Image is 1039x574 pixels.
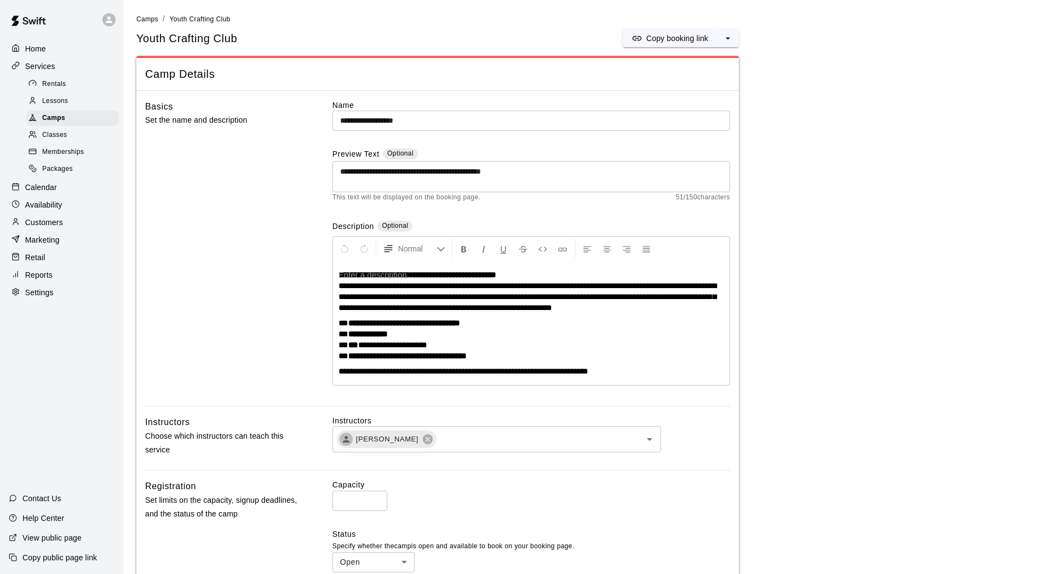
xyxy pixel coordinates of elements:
p: Calendar [25,182,57,193]
div: Melissa Ballagh [340,433,353,446]
button: Format Bold [455,239,473,259]
span: Packages [42,164,73,175]
button: Copy booking link [623,30,717,47]
button: Open [642,432,657,447]
p: Help Center [22,513,64,524]
h6: Registration [145,479,196,493]
p: Copy booking link [646,33,708,44]
div: Lessons [26,94,119,109]
span: Camps [42,113,65,124]
button: Insert Code [533,239,552,259]
p: Customers [25,217,63,228]
button: Undo [335,239,354,259]
h5: Youth Crafting Club [136,31,237,46]
label: Description [332,221,374,233]
button: Insert Link [553,239,572,259]
p: Choose which instructors can teach this service [145,429,297,457]
button: Justify Align [637,239,656,259]
p: Contact Us [22,493,61,504]
p: Services [25,61,55,72]
span: Rentals [42,79,66,90]
a: Home [9,41,114,57]
a: Rentals [26,76,123,93]
p: Copy public page link [22,552,97,563]
a: Reports [9,267,114,283]
a: Lessons [26,93,123,110]
a: Marketing [9,232,114,248]
a: Packages [26,161,123,178]
p: Availability [25,199,62,210]
span: Lessons [42,96,68,107]
a: Services [9,58,114,74]
button: Center Align [598,239,616,259]
div: [PERSON_NAME] [337,431,437,448]
button: Left Align [578,239,596,259]
div: Open [332,552,415,572]
span: Memberships [42,147,84,158]
span: 51 / 150 characters [676,192,730,203]
span: This text will be displayed on the booking page. [332,192,481,203]
a: Camps [136,14,158,23]
span: Camp Details [145,67,730,82]
button: Right Align [617,239,636,259]
span: Normal [398,243,437,254]
a: Camps [26,110,123,127]
a: Customers [9,214,114,231]
p: Reports [25,269,53,280]
a: Memberships [26,144,123,161]
button: Redo [355,239,374,259]
h6: Instructors [145,415,190,429]
label: Status [332,529,730,539]
span: [PERSON_NAME] [349,434,425,445]
a: Calendar [9,179,114,196]
div: Classes [26,128,119,143]
p: Settings [25,287,54,298]
p: Specify whether the camp is open and available to book on your booking page. [332,541,730,552]
p: Marketing [25,234,60,245]
span: Camps [136,15,158,23]
div: split button [623,30,739,47]
span: Optional [387,150,414,157]
button: Formatting Options [378,239,450,259]
nav: breadcrumb [136,13,1026,25]
label: Name [332,100,730,111]
p: Retail [25,252,45,263]
p: Set limits on the capacity, signup deadlines, and the status of the camp [145,493,297,521]
div: Packages [26,162,119,177]
label: Capacity [332,479,730,490]
button: select merge strategy [717,30,739,47]
a: Settings [9,284,114,301]
div: Rentals [26,77,119,92]
a: Retail [9,249,114,266]
button: Format Underline [494,239,513,259]
label: Preview Text [332,148,380,161]
span: Youth Crafting Club [169,15,230,23]
p: Home [25,43,46,54]
a: Availability [9,197,114,213]
span: Classes [42,130,67,141]
li: / [163,13,165,25]
span: Optional [382,222,408,229]
div: Camps [26,111,119,126]
a: Classes [26,127,123,144]
label: Instructors [332,415,730,426]
div: Memberships [26,145,119,160]
h6: Basics [145,100,173,114]
p: Set the name and description [145,113,297,127]
p: View public page [22,532,82,543]
button: Format Strikethrough [514,239,532,259]
button: Format Italics [474,239,493,259]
